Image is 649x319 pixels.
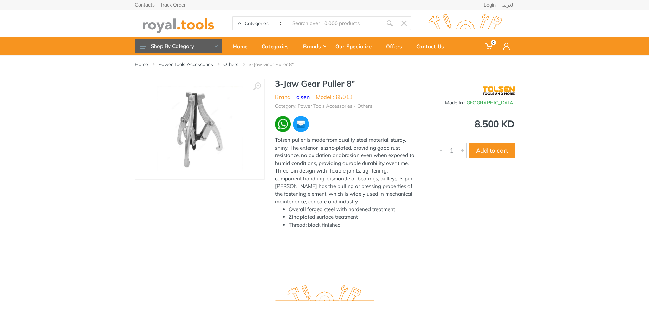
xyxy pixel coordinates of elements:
li: Model : 65013 [316,93,353,101]
span: [GEOGRAPHIC_DATA] [465,100,515,106]
li: Overall forged steel with hardened treatment [289,206,415,214]
img: Tolsen [483,82,515,99]
div: Home [228,39,257,53]
li: Brand : [275,93,310,101]
li: Zinc plated surface treatment [289,213,415,221]
div: Categories [257,39,298,53]
a: Contacts [135,2,155,7]
img: wa.webp [275,116,291,132]
li: Category: Power Tools Accessories - Others [275,103,372,110]
a: Tolsen [293,93,310,100]
h1: 3-Jaw Gear Puller 8" [275,79,415,89]
a: Home [228,37,257,55]
select: Category [233,17,287,30]
li: 3-Jaw Gear Puller 8" [249,61,304,68]
div: Made In : [437,99,515,106]
a: العربية [501,2,515,7]
nav: breadcrumb [135,61,515,68]
a: Track Order [160,2,186,7]
a: Contact Us [412,37,454,55]
button: Shop By Category [135,39,222,53]
a: Our Specialize [330,37,381,55]
div: Tolsen puller is made from quality steel material, sturdy, shiny. The exterior is zinc-plated, pr... [275,136,415,229]
img: royal.tools Logo [275,285,374,304]
div: Brands [298,39,330,53]
a: Power Tools Accessories [158,61,213,68]
a: Offers [381,37,412,55]
img: royal.tools Logo [129,14,228,33]
div: Contact Us [412,39,454,53]
img: Royal Tools - 3-Jaw Gear Puller 8 [157,86,243,173]
img: royal.tools Logo [416,14,515,33]
a: Categories [257,37,298,55]
a: 0 [481,37,498,55]
div: Our Specialize [330,39,381,53]
img: ma.webp [292,115,310,133]
div: Offers [381,39,412,53]
a: Home [135,61,148,68]
div: 8.500 KD [437,119,515,129]
a: Login [484,2,496,7]
li: Thread: black finished [289,221,415,229]
span: 0 [491,40,496,45]
input: Site search [286,16,382,30]
button: Add to cart [469,143,515,158]
a: Others [223,61,238,68]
